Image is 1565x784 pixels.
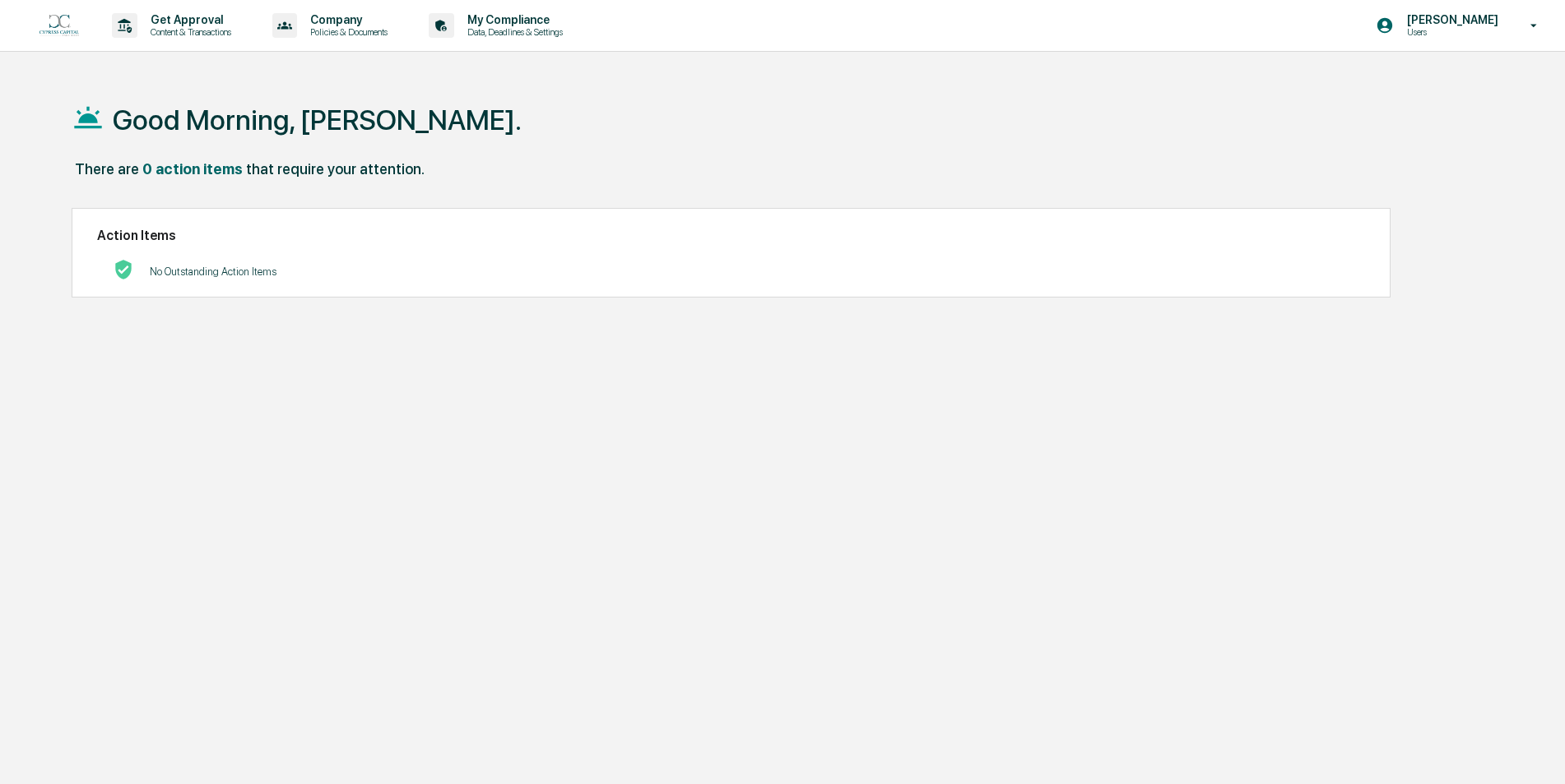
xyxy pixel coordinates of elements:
p: Get Approval [137,13,239,26]
p: Content & Transactions [137,26,239,38]
p: Company [297,13,396,26]
h1: Good Morning, [PERSON_NAME]. [113,104,522,136]
p: Users [1394,26,1507,38]
h2: Action Items [97,228,1365,243]
div: 0 action items [142,160,243,178]
div: that require your attention. [246,160,425,178]
div: There are [75,160,139,178]
p: [PERSON_NAME] [1394,13,1507,26]
img: No Actions logo [114,260,133,279]
p: Data, Deadlines & Settings [454,26,571,38]
p: No Outstanding Action Items [150,265,276,278]
p: Policies & Documents [297,26,396,38]
img: logo [39,15,79,37]
p: My Compliance [454,13,571,26]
